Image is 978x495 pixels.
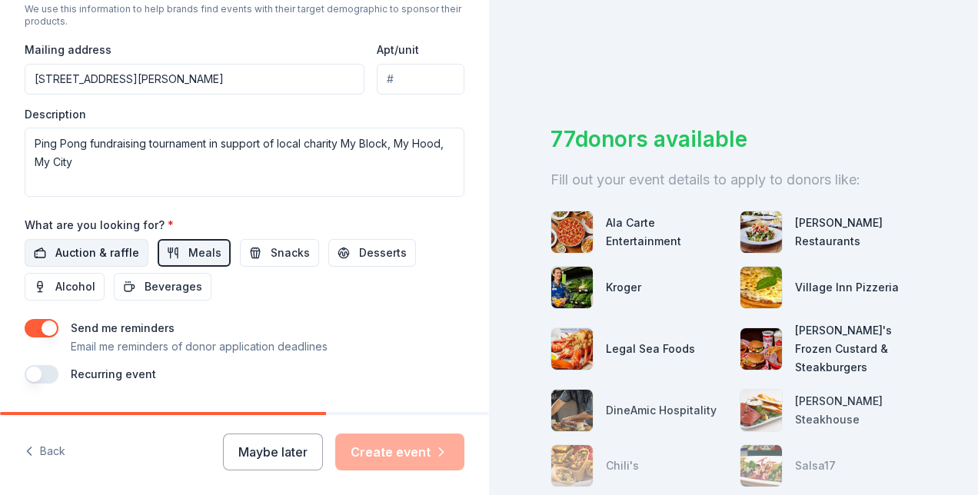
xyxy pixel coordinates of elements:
[795,321,916,377] div: [PERSON_NAME]'s Frozen Custard & Steakburgers
[795,214,916,251] div: [PERSON_NAME] Restaurants
[25,3,464,28] div: We use this information to help brands find events with their target demographic to sponsor their...
[114,273,211,301] button: Beverages
[740,211,782,253] img: photo for Cameron Mitchell Restaurants
[25,128,464,197] textarea: Ping Pong fundraising tournament in support of local charity My Block, My Hood, My City
[188,244,221,262] span: Meals
[551,267,593,308] img: photo for Kroger
[25,436,65,468] button: Back
[606,214,727,251] div: Ala Carte Entertainment
[795,278,899,297] div: Village Inn Pizzeria
[240,239,319,267] button: Snacks
[25,42,111,58] label: Mailing address
[740,267,782,308] img: photo for Village Inn Pizzeria
[551,211,593,253] img: photo for Ala Carte Entertainment
[606,340,695,358] div: Legal Sea Foods
[25,273,105,301] button: Alcohol
[71,367,156,380] label: Recurring event
[271,244,310,262] span: Snacks
[551,328,593,370] img: photo for Legal Sea Foods
[377,64,464,95] input: #
[551,168,916,192] div: Fill out your event details to apply to donors like:
[25,218,174,233] label: What are you looking for?
[25,64,364,95] input: Enter a US address
[55,277,95,296] span: Alcohol
[71,321,175,334] label: Send me reminders
[606,278,641,297] div: Kroger
[158,239,231,267] button: Meals
[328,239,416,267] button: Desserts
[740,328,782,370] img: photo for Freddy's Frozen Custard & Steakburgers
[223,434,323,470] button: Maybe later
[25,107,86,122] label: Description
[551,123,916,155] div: 77 donors available
[25,239,148,267] button: Auction & raffle
[359,244,407,262] span: Desserts
[145,277,202,296] span: Beverages
[55,244,139,262] span: Auction & raffle
[377,42,419,58] label: Apt/unit
[71,337,328,356] p: Email me reminders of donor application deadlines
